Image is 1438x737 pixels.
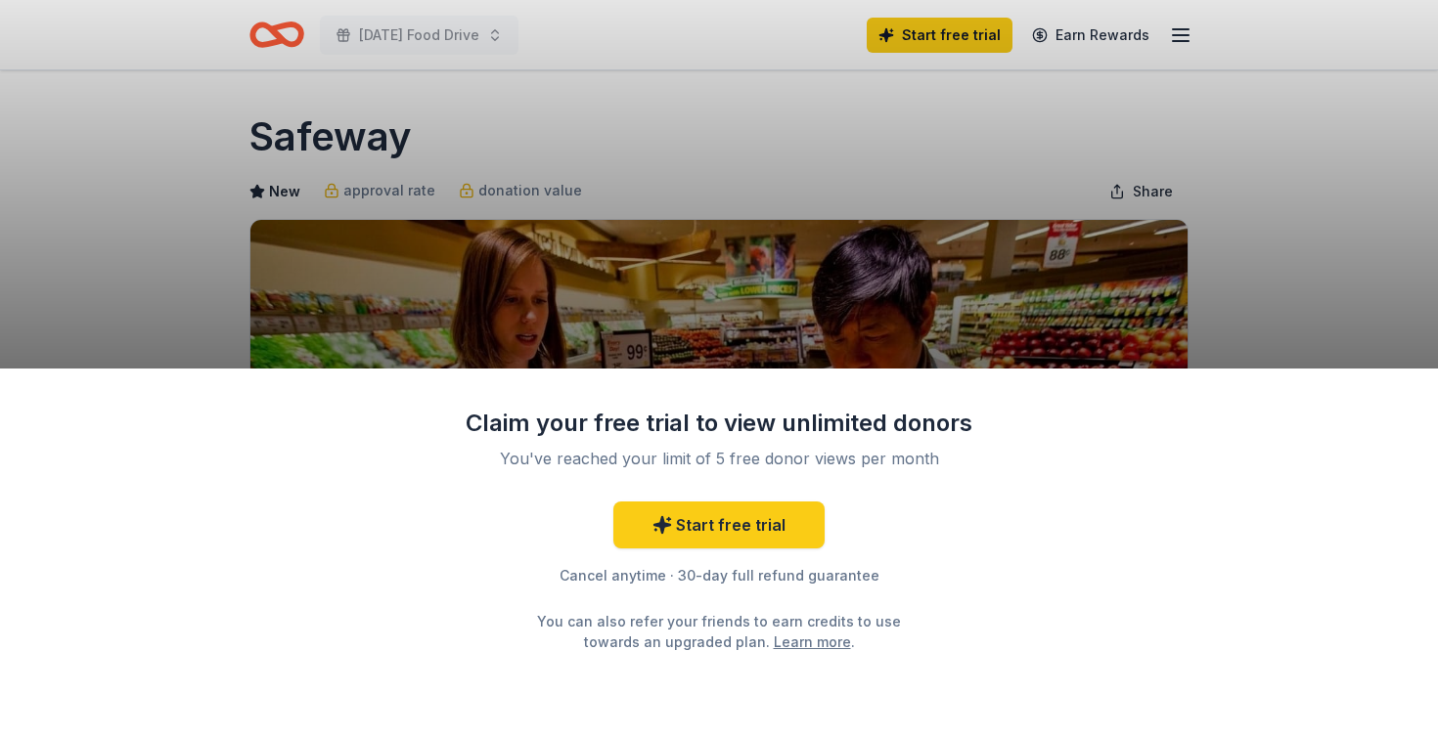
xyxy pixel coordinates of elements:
div: Claim your free trial to view unlimited donors [465,408,973,439]
div: You've reached your limit of 5 free donor views per month [488,447,950,470]
div: Cancel anytime · 30-day full refund guarantee [465,564,973,587]
a: Learn more [774,631,851,652]
a: Start free trial [613,501,825,548]
div: You can also refer your friends to earn credits to use towards an upgraded plan. . [519,611,919,652]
